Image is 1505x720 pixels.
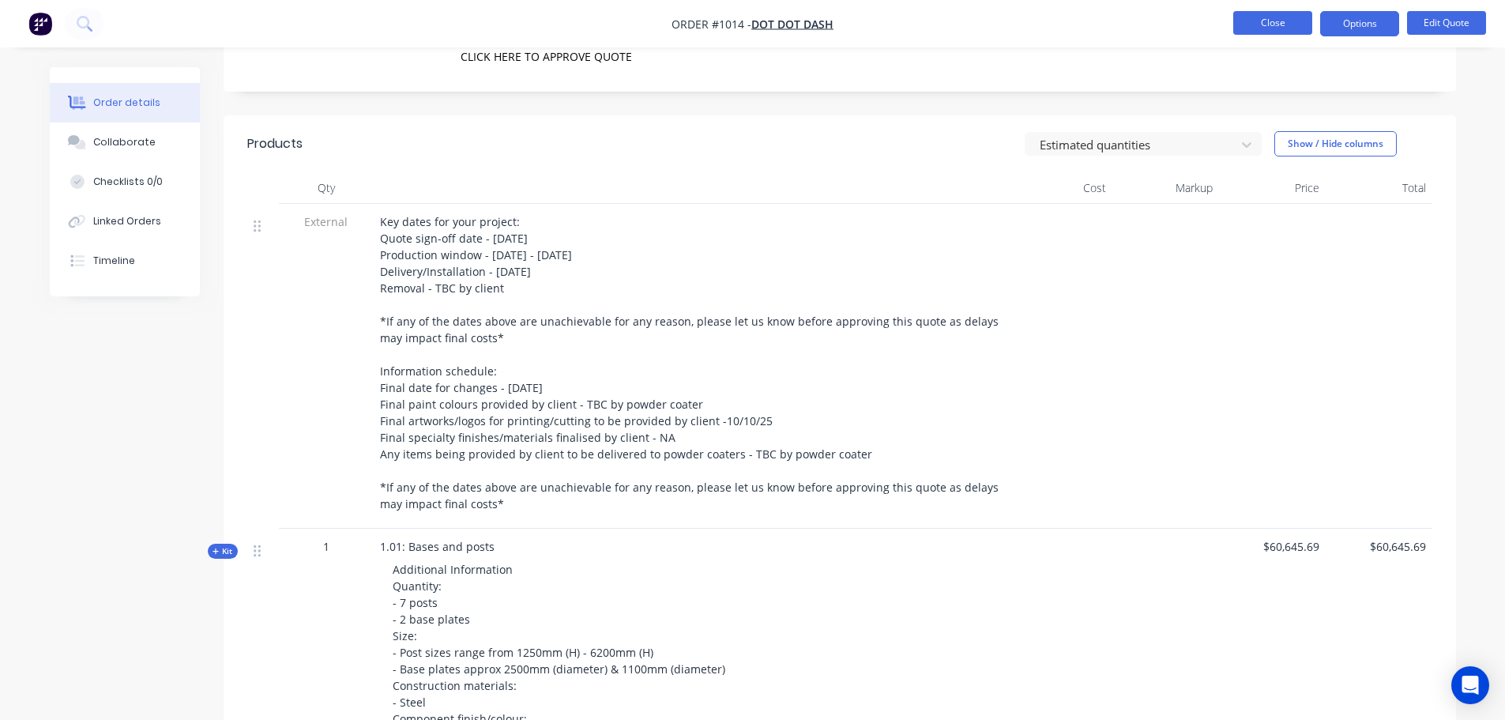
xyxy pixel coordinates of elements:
[672,17,751,32] span: Order #1014 -
[380,539,495,554] span: 1.01: Bases and posts
[93,254,135,268] div: Timeline
[93,135,156,149] div: Collaborate
[208,544,238,559] button: Kit
[279,172,374,204] div: Qty
[380,214,1002,511] span: Key dates for your project: Quote sign-off date - [DATE] Production window - [DATE] - [DATE] Deli...
[1233,11,1312,35] button: Close
[50,202,200,241] button: Linked Orders
[50,241,200,281] button: Timeline
[1332,538,1426,555] span: $60,645.69
[93,96,160,110] div: Order details
[1006,172,1112,204] div: Cost
[93,214,161,228] div: Linked Orders
[1112,172,1219,204] div: Markup
[323,538,329,555] span: 1
[751,17,833,32] a: Dot Dot Dash
[1225,538,1319,555] span: $60,645.69
[452,44,640,68] input: Text
[50,83,200,123] button: Order details
[1451,666,1489,704] div: Open Intercom Messenger
[1219,172,1326,204] div: Price
[28,12,52,36] img: Factory
[1407,11,1486,35] button: Edit Quote
[285,213,367,230] span: External
[1274,131,1397,156] button: Show / Hide columns
[50,162,200,202] button: Checklists 0/0
[50,123,200,162] button: Collaborate
[247,134,303,153] div: Products
[213,545,233,557] span: Kit
[1320,11,1399,36] button: Options
[93,175,163,189] div: Checklists 0/0
[1326,172,1432,204] div: Total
